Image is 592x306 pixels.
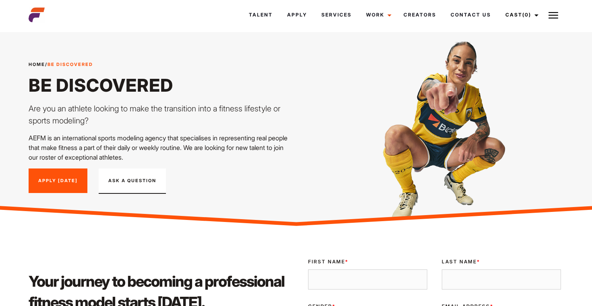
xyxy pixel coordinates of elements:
[29,168,87,193] a: Apply [DATE]
[549,10,558,20] img: Burger icon
[359,4,396,26] a: Work
[522,12,531,18] span: (0)
[29,133,291,162] p: AEFM is an international sports modeling agency that specialises in representing real people that...
[314,4,359,26] a: Services
[29,103,291,127] p: Are you an athlete looking to make the transition into a fitness lifestyle or sports modeling?
[29,62,45,67] a: Home
[396,4,443,26] a: Creators
[99,168,166,194] button: Ask A Question
[442,258,561,265] label: Last Name
[280,4,314,26] a: Apply
[443,4,498,26] a: Contact Us
[48,62,93,67] strong: Be Discovered
[29,7,45,23] img: cropped-aefm-brand-fav-22-square.png
[29,74,291,96] h1: Be Discovered
[498,4,543,26] a: Cast(0)
[242,4,280,26] a: Talent
[29,61,93,68] span: /
[308,258,427,265] label: First Name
